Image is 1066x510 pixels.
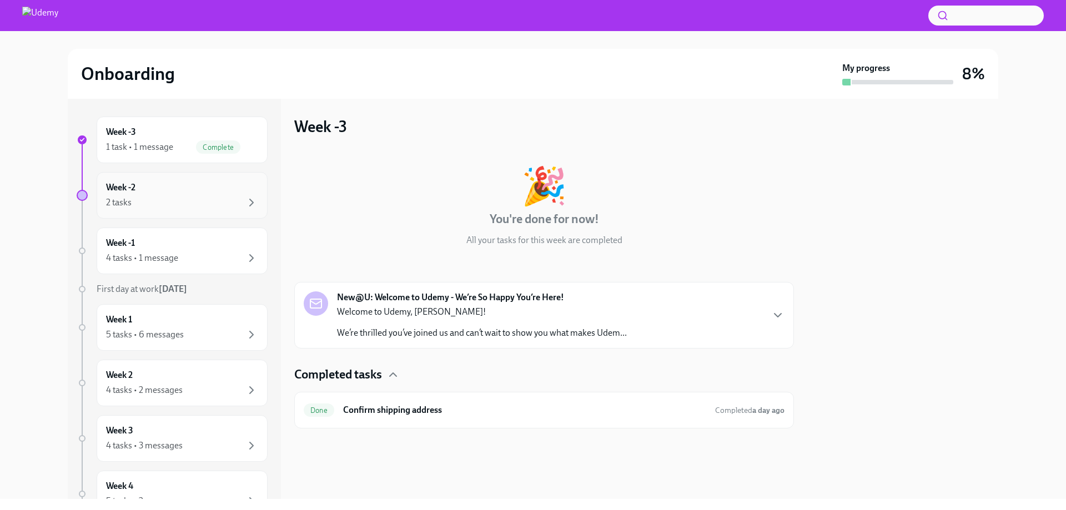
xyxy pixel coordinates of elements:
[106,252,178,264] div: 4 tasks • 1 message
[106,480,133,492] h6: Week 4
[715,406,785,415] span: Completed
[337,306,627,318] p: Welcome to Udemy, [PERSON_NAME]!
[752,406,785,415] strong: a day ago
[106,181,135,194] h6: Week -2
[106,141,173,153] div: 1 task • 1 message
[106,329,184,341] div: 5 tasks • 6 messages
[77,415,268,462] a: Week 34 tasks • 3 messages
[304,401,785,419] a: DoneConfirm shipping addressCompleteda day ago
[77,117,268,163] a: Week -31 task • 1 messageComplete
[842,62,890,74] strong: My progress
[77,228,268,274] a: Week -14 tasks • 1 message
[106,126,136,138] h6: Week -3
[715,405,785,416] span: October 9th, 2025 12:19
[106,237,135,249] h6: Week -1
[77,283,268,295] a: First day at work[DATE]
[962,64,985,84] h3: 8%
[77,172,268,219] a: Week -22 tasks
[521,168,567,204] div: 🎉
[304,406,334,415] span: Done
[196,143,240,152] span: Complete
[343,404,706,416] h6: Confirm shipping address
[337,291,564,304] strong: New@U: Welcome to Udemy - We’re So Happy You’re Here!
[106,196,132,209] div: 2 tasks
[97,284,187,294] span: First day at work
[294,366,382,383] h4: Completed tasks
[81,63,175,85] h2: Onboarding
[106,369,133,381] h6: Week 2
[106,495,183,507] div: 5 tasks • 2 messages
[106,314,132,326] h6: Week 1
[22,7,58,24] img: Udemy
[77,304,268,351] a: Week 15 tasks • 6 messages
[159,284,187,294] strong: [DATE]
[490,211,599,228] h4: You're done for now!
[337,327,627,339] p: We’re thrilled you’ve joined us and can’t wait to show you what makes Udem...
[106,384,183,396] div: 4 tasks • 2 messages
[106,425,133,437] h6: Week 3
[77,360,268,406] a: Week 24 tasks • 2 messages
[294,117,347,137] h3: Week -3
[106,440,183,452] div: 4 tasks • 3 messages
[294,366,794,383] div: Completed tasks
[466,234,622,246] p: All your tasks for this week are completed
